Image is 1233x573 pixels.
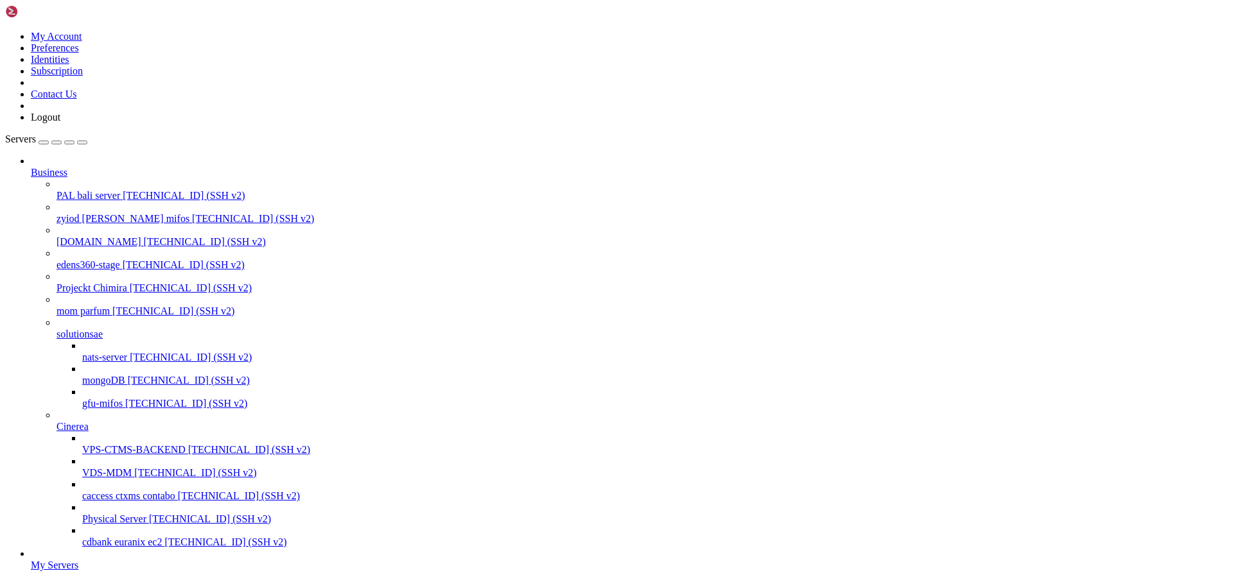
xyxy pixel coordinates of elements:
[144,236,266,247] span: [TECHNICAL_ID] (SSH v2)
[57,282,1228,294] a: Projeckt Chimira [TECHNICAL_ID] (SSH v2)
[125,398,247,409] span: [TECHNICAL_ID] (SSH v2)
[31,167,67,178] span: Business
[57,271,1228,294] li: Projeckt Chimira [TECHNICAL_ID] (SSH v2)
[82,386,1228,409] li: gfu-mifos [TECHNICAL_ID] (SSH v2)
[82,375,1228,386] a: mongoDB [TECHNICAL_ID] (SSH v2)
[82,456,1228,479] li: VDS-MDM [TECHNICAL_ID] (SSH v2)
[57,259,120,270] span: edens360-stage
[31,42,79,53] a: Preferences
[82,375,125,386] span: mongoDB
[130,352,252,363] span: [TECHNICAL_ID] (SSH v2)
[31,54,69,65] a: Identities
[57,178,1228,201] li: PAL bali server [TECHNICAL_ID] (SSH v2)
[5,5,79,18] img: Shellngn
[57,213,1228,225] a: zyiod [PERSON_NAME] mifos [TECHNICAL_ID] (SSH v2)
[112,305,234,316] span: [TECHNICAL_ID] (SSH v2)
[82,444,186,455] span: VPS-CTMS-BACKEND
[31,560,78,570] span: My Servers
[57,305,1228,317] a: mom parfum [TECHNICAL_ID] (SSH v2)
[57,236,141,247] span: [DOMAIN_NAME]
[5,133,36,144] span: Servers
[57,201,1228,225] li: zyiod [PERSON_NAME] mifos [TECHNICAL_ID] (SSH v2)
[57,213,189,224] span: zyiod [PERSON_NAME] mifos
[57,190,120,201] span: PAL bali server
[82,513,1228,525] a: Physical Server [TECHNICAL_ID] (SSH v2)
[57,236,1228,248] a: [DOMAIN_NAME] [TECHNICAL_ID] (SSH v2)
[31,167,1228,178] a: Business
[82,513,146,524] span: Physical Server
[57,317,1228,409] li: solutionsae
[31,112,60,123] a: Logout
[82,352,1228,363] a: nats-server [TECHNICAL_ID] (SSH v2)
[82,363,1228,386] li: mongoDB [TECHNICAL_ID] (SSH v2)
[57,305,110,316] span: mom parfum
[82,340,1228,363] li: nats-server [TECHNICAL_ID] (SSH v2)
[31,31,82,42] a: My Account
[31,89,77,99] a: Contact Us
[130,282,252,293] span: [TECHNICAL_ID] (SSH v2)
[57,294,1228,317] li: mom parfum [TECHNICAL_ID] (SSH v2)
[82,398,123,409] span: gfu-mifos
[57,409,1228,548] li: Cinerea
[57,225,1228,248] li: [DOMAIN_NAME] [TECHNICAL_ID] (SSH v2)
[57,329,103,339] span: solutionsae
[57,282,127,293] span: Projeckt Chimira
[57,421,89,432] span: Cinerea
[134,467,256,478] span: [TECHNICAL_ID] (SSH v2)
[82,502,1228,525] li: Physical Server [TECHNICAL_ID] (SSH v2)
[128,375,250,386] span: [TECHNICAL_ID] (SSH v2)
[57,259,1228,271] a: edens360-stage [TECHNICAL_ID] (SSH v2)
[82,525,1228,548] li: cdbank euranix ec2 [TECHNICAL_ID] (SSH v2)
[164,536,286,547] span: [TECHNICAL_ID] (SSH v2)
[57,421,1228,432] a: Cinerea
[82,536,1228,548] a: cdbank euranix ec2 [TECHNICAL_ID] (SSH v2)
[31,155,1228,548] li: Business
[82,490,1228,502] a: caccess ctxms contabo [TECHNICAL_ID] (SSH v2)
[82,490,175,501] span: caccess ctxms contabo
[82,467,1228,479] a: VDS-MDM [TECHNICAL_ID] (SSH v2)
[178,490,300,501] span: [TECHNICAL_ID] (SSH v2)
[82,352,127,363] span: nats-server
[123,259,245,270] span: [TECHNICAL_ID] (SSH v2)
[5,133,87,144] a: Servers
[82,479,1228,502] li: caccess ctxms contabo [TECHNICAL_ID] (SSH v2)
[82,398,1228,409] a: gfu-mifos [TECHNICAL_ID] (SSH v2)
[31,560,1228,571] a: My Servers
[188,444,310,455] span: [TECHNICAL_ID] (SSH v2)
[57,248,1228,271] li: edens360-stage [TECHNICAL_ID] (SSH v2)
[192,213,314,224] span: [TECHNICAL_ID] (SSH v2)
[57,190,1228,201] a: PAL bali server [TECHNICAL_ID] (SSH v2)
[82,432,1228,456] li: VPS-CTMS-BACKEND [TECHNICAL_ID] (SSH v2)
[82,536,162,547] span: cdbank euranix ec2
[149,513,271,524] span: [TECHNICAL_ID] (SSH v2)
[82,467,132,478] span: VDS-MDM
[123,190,245,201] span: [TECHNICAL_ID] (SSH v2)
[31,65,83,76] a: Subscription
[57,329,1228,340] a: solutionsae
[82,444,1228,456] a: VPS-CTMS-BACKEND [TECHNICAL_ID] (SSH v2)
